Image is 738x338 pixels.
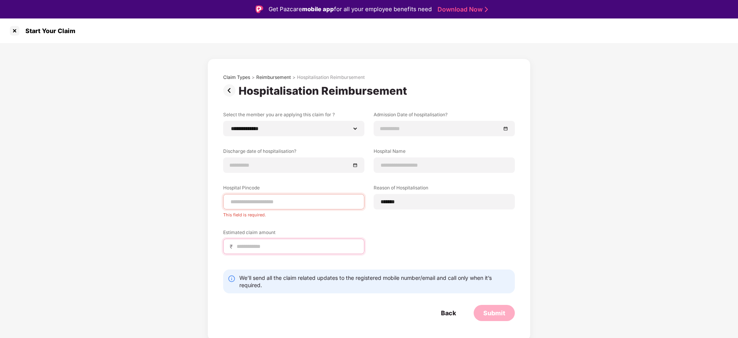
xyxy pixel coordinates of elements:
label: Hospital Name [374,148,515,157]
img: svg+xml;base64,PHN2ZyBpZD0iSW5mby0yMHgyMCIgeG1sbnM9Imh0dHA6Ly93d3cudzMub3JnLzIwMDAvc3ZnIiB3aWR0aD... [228,275,235,283]
label: Reason of Hospitalisation [374,184,515,194]
div: We’ll send all the claim related updates to the registered mobile number/email and call only when... [239,274,510,289]
div: Back [441,309,456,317]
img: Logo [255,5,263,13]
div: Get Pazcare for all your employee benefits need [269,5,432,14]
div: Reimbursement [256,74,291,80]
a: Download Now [437,5,486,13]
div: Start Your Claim [21,27,75,35]
div: Hospitalisation Reimbursement [297,74,365,80]
strong: mobile app [302,5,334,13]
div: Submit [483,309,505,317]
label: Hospital Pincode [223,184,364,194]
span: ₹ [230,243,236,250]
img: svg+xml;base64,PHN2ZyBpZD0iUHJldi0zMngzMiIgeG1sbnM9Imh0dHA6Ly93d3cudzMub3JnLzIwMDAvc3ZnIiB3aWR0aD... [223,84,239,97]
div: This field is required. [223,209,364,218]
div: > [292,74,296,80]
img: Stroke [485,5,488,13]
label: Select the member you are applying this claim for ? [223,111,364,121]
label: Estimated claim amount [223,229,364,239]
div: Claim Types [223,74,250,80]
label: Admission Date of hospitalisation? [374,111,515,121]
div: > [252,74,255,80]
div: Hospitalisation Reimbursement [239,84,410,97]
label: Discharge date of hospitalisation? [223,148,364,157]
